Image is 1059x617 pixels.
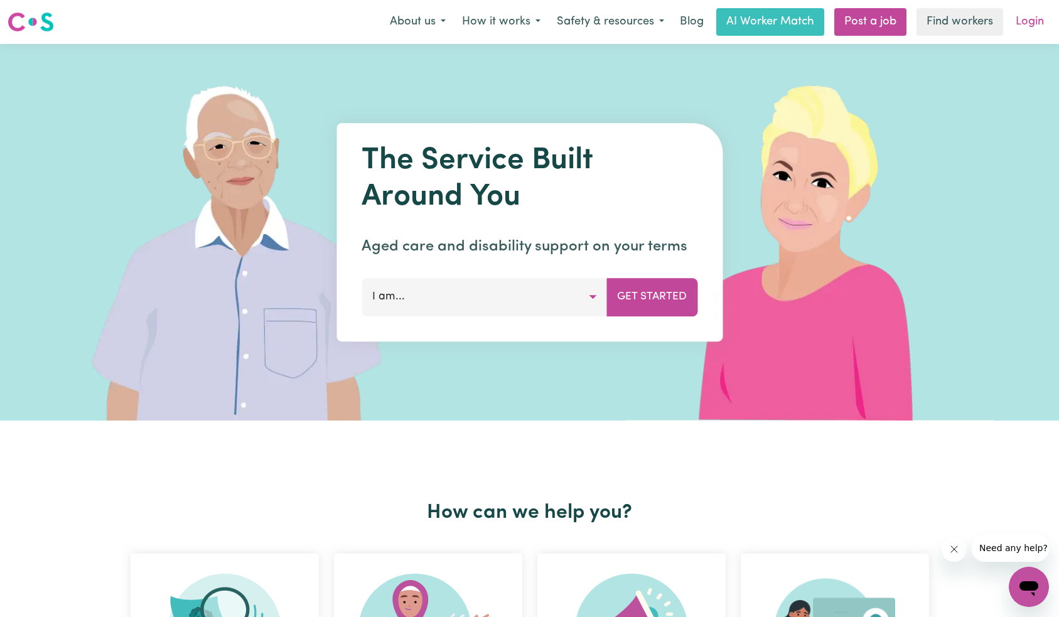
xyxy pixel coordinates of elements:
button: About us [382,9,454,35]
button: I am... [362,278,607,316]
button: How it works [454,9,549,35]
a: Blog [672,8,711,36]
iframe: Button to launch messaging window [1009,567,1049,607]
button: Get Started [606,278,697,316]
iframe: Close message [942,537,967,562]
a: AI Worker Match [716,8,824,36]
h1: The Service Built Around You [362,143,697,215]
img: Careseekers logo [8,11,54,33]
button: Safety & resources [549,9,672,35]
a: Login [1008,8,1051,36]
iframe: Message from company [972,534,1049,562]
a: Find workers [917,8,1003,36]
p: Aged care and disability support on your terms [362,235,697,258]
h2: How can we help you? [123,501,937,525]
a: Careseekers logo [8,8,54,36]
a: Post a job [834,8,906,36]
